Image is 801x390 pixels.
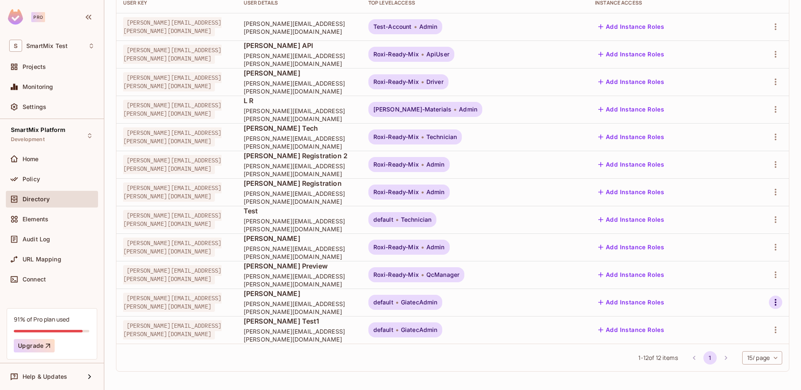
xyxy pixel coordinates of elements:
[373,161,419,168] span: Roxi-Ready-Mix
[244,41,355,50] span: [PERSON_NAME] API
[426,271,459,278] span: QcManager
[426,51,449,58] span: ApiUser
[123,127,222,147] span: [PERSON_NAME][EMAIL_ADDRESS][PERSON_NAME][DOMAIN_NAME]
[401,216,432,223] span: Technician
[595,268,667,281] button: Add Instance Roles
[14,315,69,323] div: 91% of Pro plan used
[595,241,667,254] button: Add Instance Roles
[123,210,222,229] span: [PERSON_NAME][EMAIL_ADDRESS][PERSON_NAME][DOMAIN_NAME]
[244,261,355,271] span: [PERSON_NAME] Preview
[244,317,355,326] span: [PERSON_NAME] Test1
[244,217,355,233] span: [PERSON_NAME][EMAIL_ADDRESS][PERSON_NAME][DOMAIN_NAME]
[373,189,419,195] span: Roxi-Ready-Mix
[373,299,393,306] span: default
[373,327,393,333] span: default
[244,162,355,178] span: [PERSON_NAME][EMAIL_ADDRESS][PERSON_NAME][DOMAIN_NAME]
[23,196,50,203] span: Directory
[123,238,222,257] span: [PERSON_NAME][EMAIL_ADDRESS][PERSON_NAME][DOMAIN_NAME]
[244,234,355,243] span: [PERSON_NAME]
[373,79,419,85] span: Roxi-Ready-Mix
[373,51,419,58] span: Roxi-Ready-Mix
[595,213,667,226] button: Add Instance Roles
[244,272,355,288] span: [PERSON_NAME][EMAIL_ADDRESS][PERSON_NAME][DOMAIN_NAME]
[426,79,443,85] span: Driver
[244,245,355,261] span: [PERSON_NAME][EMAIL_ADDRESS][PERSON_NAME][DOMAIN_NAME]
[8,9,23,25] img: SReyMgAAAABJRU5ErkJggg==
[244,68,355,78] span: [PERSON_NAME]
[31,12,45,22] div: Pro
[595,48,667,61] button: Add Instance Roles
[459,106,477,113] span: Admin
[595,103,667,116] button: Add Instance Roles
[23,63,46,70] span: Projects
[686,351,734,365] nav: pagination navigation
[23,176,40,182] span: Policy
[244,327,355,343] span: [PERSON_NAME][EMAIL_ADDRESS][PERSON_NAME][DOMAIN_NAME]
[373,271,419,278] span: Roxi-Ready-Mix
[123,182,222,202] span: [PERSON_NAME][EMAIL_ADDRESS][PERSON_NAME][DOMAIN_NAME]
[426,189,445,195] span: Admin
[244,190,355,205] span: [PERSON_NAME][EMAIL_ADDRESS][PERSON_NAME][DOMAIN_NAME]
[123,17,222,36] span: [PERSON_NAME][EMAIL_ADDRESS][PERSON_NAME][DOMAIN_NAME]
[401,327,438,333] span: GiatecAdmin
[595,20,667,33] button: Add Instance Roles
[123,155,222,174] span: [PERSON_NAME][EMAIL_ADDRESS][PERSON_NAME][DOMAIN_NAME]
[742,351,782,365] div: 15 / page
[244,107,355,123] span: [PERSON_NAME][EMAIL_ADDRESS][PERSON_NAME][DOMAIN_NAME]
[11,136,45,143] span: Development
[123,265,222,284] span: [PERSON_NAME][EMAIL_ADDRESS][PERSON_NAME][DOMAIN_NAME]
[703,351,717,365] button: page 1
[123,293,222,312] span: [PERSON_NAME][EMAIL_ADDRESS][PERSON_NAME][DOMAIN_NAME]
[23,216,48,223] span: Elements
[23,104,46,110] span: Settings
[23,256,61,263] span: URL Mapping
[401,299,438,306] span: GiatecAdmin
[595,185,667,199] button: Add Instance Roles
[244,289,355,298] span: [PERSON_NAME]
[595,75,667,89] button: Add Instance Roles
[373,134,419,140] span: Roxi-Ready-Mix
[11,127,66,133] span: SmartMix Platform
[244,134,355,150] span: [PERSON_NAME][EMAIL_ADDRESS][PERSON_NAME][DOMAIN_NAME]
[244,124,355,133] span: [PERSON_NAME] Tech
[123,72,222,91] span: [PERSON_NAME][EMAIL_ADDRESS][PERSON_NAME][DOMAIN_NAME]
[244,179,355,188] span: [PERSON_NAME] Registration
[23,373,67,380] span: Help & Updates
[638,353,678,362] span: 1 - 12 of 12 items
[23,276,46,283] span: Connect
[595,158,667,171] button: Add Instance Roles
[244,96,355,105] span: L R
[244,52,355,68] span: [PERSON_NAME][EMAIL_ADDRESS][PERSON_NAME][DOMAIN_NAME]
[595,323,667,337] button: Add Instance Roles
[373,106,451,113] span: [PERSON_NAME]-Materials
[419,23,438,30] span: Admin
[373,244,419,251] span: Roxi-Ready-Mix
[426,134,457,140] span: Technician
[595,130,667,144] button: Add Instance Roles
[23,236,50,243] span: Audit Log
[14,339,55,352] button: Upgrade
[244,79,355,95] span: [PERSON_NAME][EMAIL_ADDRESS][PERSON_NAME][DOMAIN_NAME]
[123,100,222,119] span: [PERSON_NAME][EMAIL_ADDRESS][PERSON_NAME][DOMAIN_NAME]
[123,45,222,64] span: [PERSON_NAME][EMAIL_ADDRESS][PERSON_NAME][DOMAIN_NAME]
[23,84,53,90] span: Monitoring
[244,20,355,35] span: [PERSON_NAME][EMAIL_ADDRESS][PERSON_NAME][DOMAIN_NAME]
[9,40,22,52] span: S
[426,244,445,251] span: Admin
[244,300,355,316] span: [PERSON_NAME][EMAIL_ADDRESS][PERSON_NAME][DOMAIN_NAME]
[123,320,222,339] span: [PERSON_NAME][EMAIL_ADDRESS][PERSON_NAME][DOMAIN_NAME]
[244,206,355,215] span: Test
[26,43,68,49] span: Workspace: SmartMix Test
[244,151,355,160] span: [PERSON_NAME] Registration 2
[426,161,445,168] span: Admin
[23,156,39,162] span: Home
[373,23,412,30] span: Test-Account
[373,216,393,223] span: default
[595,296,667,309] button: Add Instance Roles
